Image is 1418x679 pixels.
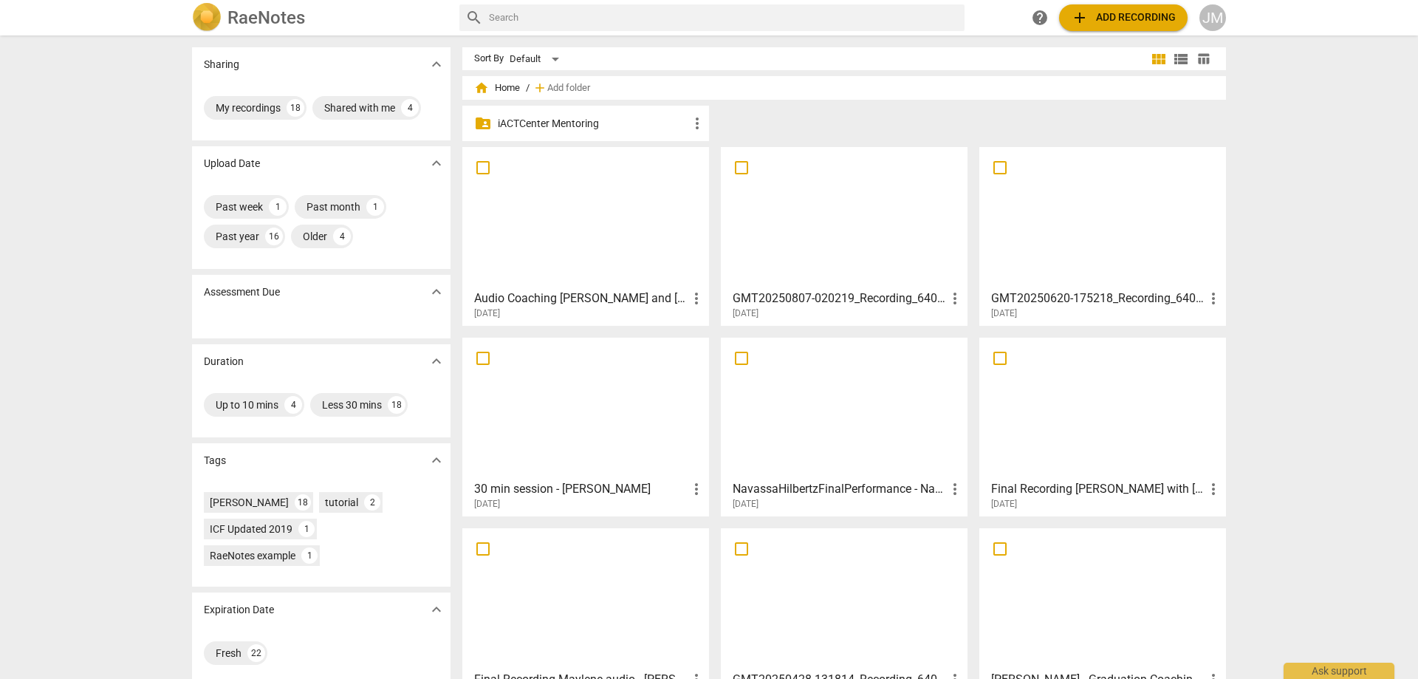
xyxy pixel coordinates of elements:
[946,480,964,498] span: more_vert
[204,602,274,618] p: Expiration Date
[204,57,239,72] p: Sharing
[1284,663,1394,679] div: Ask support
[547,83,590,94] span: Add folder
[401,99,419,117] div: 4
[210,495,289,510] div: [PERSON_NAME]
[425,152,448,174] button: Show more
[733,498,758,511] span: [DATE]
[1205,480,1222,498] span: more_vert
[474,307,500,320] span: [DATE]
[204,156,260,171] p: Upload Date
[425,281,448,303] button: Show more
[688,290,705,307] span: more_vert
[991,290,1205,307] h3: GMT20250620-175218_Recording_640x360 - Brittany Davis
[428,451,445,469] span: expand_more
[984,343,1221,510] a: Final Recording [PERSON_NAME] with [PERSON_NAME] [DATE] (1) - [PERSON_NAME][DATE]
[510,47,564,71] div: Default
[322,397,382,412] div: Less 30 mins
[1027,4,1053,31] a: Help
[726,152,962,319] a: GMT20250807-020219_Recording_640x360 - [PERSON_NAME][DATE]
[210,548,295,563] div: RaeNotes example
[428,154,445,172] span: expand_more
[991,498,1017,511] span: [DATE]
[216,397,278,412] div: Up to 10 mins
[303,229,327,244] div: Older
[428,352,445,370] span: expand_more
[269,198,287,216] div: 1
[465,9,483,27] span: search
[425,449,448,471] button: Show more
[1199,4,1226,31] button: JM
[1148,48,1170,70] button: Tile view
[532,81,547,95] span: add
[265,228,283,245] div: 16
[467,152,704,319] a: Audio Coaching [PERSON_NAME] and [PERSON_NAME] - 2025_08_29 07_52 PDT â__ Recording - [PERSON_NA...
[301,547,318,564] div: 1
[306,199,360,214] div: Past month
[1071,9,1176,27] span: Add recording
[284,396,302,414] div: 4
[425,350,448,372] button: Show more
[192,3,448,33] a: LogoRaeNotes
[1172,50,1190,68] span: view_list
[364,494,380,511] div: 2
[688,480,705,498] span: more_vert
[295,494,311,511] div: 18
[984,152,1221,319] a: GMT20250620-175218_Recording_640x360 - [PERSON_NAME][DATE]
[210,522,292,536] div: ICF Updated 2019
[428,601,445,618] span: expand_more
[474,81,520,95] span: Home
[227,7,305,28] h2: RaeNotes
[204,453,226,468] p: Tags
[467,343,704,510] a: 30 min session - [PERSON_NAME][DATE]
[726,343,962,510] a: NavassaHilbertzFinalPerformance - Navassa Hilbertz[DATE]
[474,480,688,498] h3: 30 min session - Nada Gawish
[1170,48,1192,70] button: List view
[204,354,244,369] p: Duration
[991,307,1017,320] span: [DATE]
[247,644,265,662] div: 22
[733,480,946,498] h3: NavassaHilbertzFinalPerformance - Navassa Hilbertz
[216,100,281,115] div: My recordings
[474,53,504,64] div: Sort By
[1059,4,1188,31] button: Upload
[688,115,706,132] span: more_vert
[1031,9,1049,27] span: help
[474,81,489,95] span: home
[216,199,263,214] div: Past week
[204,284,280,300] p: Assessment Due
[733,290,946,307] h3: GMT20250807-020219_Recording_640x360 - Bonnie Dismore
[733,307,758,320] span: [DATE]
[298,521,315,537] div: 1
[428,55,445,73] span: expand_more
[324,100,395,115] div: Shared with me
[1150,50,1168,68] span: view_module
[1205,290,1222,307] span: more_vert
[287,99,304,117] div: 18
[474,498,500,511] span: [DATE]
[526,83,530,94] span: /
[192,3,222,33] img: Logo
[474,290,688,307] h3: Audio Coaching Jodie and Susan - 2025_08_29 07_52 PDT â__ Recording - Susan McMillan
[216,229,259,244] div: Past year
[991,480,1205,498] h3: Final Recording Amy Jones with Heather Yoreo April 30 2025 (1) - Amy Jones
[216,646,242,661] div: Fresh
[325,495,358,510] div: tutorial
[425,53,448,75] button: Show more
[946,290,964,307] span: more_vert
[1071,9,1089,27] span: add
[489,6,959,30] input: Search
[474,115,492,132] span: folder_shared
[366,198,384,216] div: 1
[388,396,405,414] div: 18
[428,283,445,301] span: expand_more
[425,598,448,621] button: Show more
[1192,48,1214,70] button: Table view
[333,228,351,245] div: 4
[1196,52,1210,66] span: table_chart
[498,116,688,132] p: iACTCenter Mentoring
